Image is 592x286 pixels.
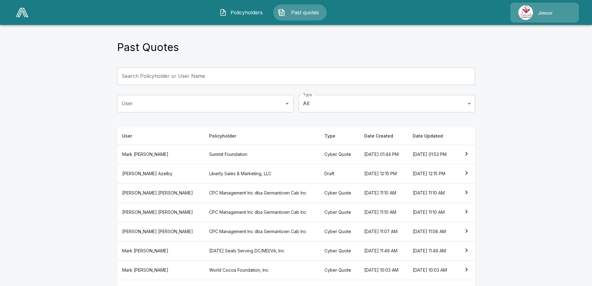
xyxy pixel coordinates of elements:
[117,203,204,222] th: [PERSON_NAME] [PERSON_NAME]
[117,183,204,203] th: [PERSON_NAME] [PERSON_NAME]
[359,183,408,203] th: [DATE] 11:10 AM
[204,222,320,241] th: CPC Management Inc dba Germantown Cab Inc
[408,127,456,145] th: Date Updated
[359,203,408,222] th: [DATE] 11:10 AM
[359,145,408,164] th: [DATE] 01:44 PM
[288,9,322,16] span: Past quotes
[359,222,408,241] th: [DATE] 11:07 AM
[204,164,320,183] th: Liberty Sales & Marketing, LLC
[117,222,204,241] th: [PERSON_NAME] [PERSON_NAME]
[319,164,359,183] th: Draft
[283,99,291,108] button: Open
[204,183,320,203] th: CPC Management Inc dba Germantown Cab Inc
[319,127,359,145] th: Type
[117,260,204,280] th: Mark [PERSON_NAME]
[319,222,359,241] th: Cyber Quote
[117,127,204,145] th: User
[16,8,28,17] img: AA Logo
[215,4,268,21] button: Policyholders IconPolicyholders
[219,9,227,16] img: Policyholders Icon
[408,164,456,183] th: [DATE] 12:15 PM
[319,241,359,260] th: Cyber Quote
[117,164,204,183] th: [PERSON_NAME] Azelby
[204,145,320,164] th: Summit Foundation
[408,260,456,280] th: [DATE] 10:03 AM
[359,164,408,183] th: [DATE] 12:15 PM
[319,203,359,222] th: Cyber Quote
[278,9,285,16] img: Past quotes Icon
[117,145,204,164] th: Mark [PERSON_NAME]
[359,241,408,260] th: [DATE] 11:49 AM
[303,92,312,97] label: Type
[319,145,359,164] th: Cyber Quote
[359,127,408,145] th: Date Created
[319,183,359,203] th: Cyber Quote
[117,241,204,260] th: Mark [PERSON_NAME]
[408,241,456,260] th: [DATE] 11:49 AM
[204,260,320,280] th: World Cocoa Foundation, Inc
[408,183,456,203] th: [DATE] 11:10 AM
[204,241,320,260] th: [DATE] Seals Serving DC/MD/VA, Inc
[408,203,456,222] th: [DATE] 11:10 AM
[408,145,456,164] th: [DATE] 01:53 PM
[204,127,320,145] th: Policyholder
[408,222,456,241] th: [DATE] 11:08 AM
[229,9,264,16] span: Policyholders
[117,41,179,54] h4: Past Quotes
[299,95,475,112] div: All
[319,260,359,280] th: Cyber Quote
[273,4,327,21] button: Past quotes IconPast quotes
[204,203,320,222] th: CPC Management Inc dba Germantown Cab Inc
[359,260,408,280] th: [DATE] 10:03 AM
